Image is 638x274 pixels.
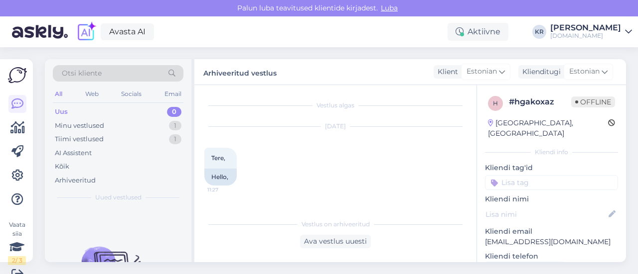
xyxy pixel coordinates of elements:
span: 11:27 [207,186,245,193]
div: Web [83,88,101,100]
div: 0 [167,107,181,117]
span: Estonian [569,66,600,77]
p: Kliendi telefon [485,251,618,262]
div: Klienditugi [518,67,561,77]
input: Lisa nimi [485,209,607,220]
div: [PERSON_NAME] [550,24,621,32]
div: All [53,88,64,100]
a: [PERSON_NAME][DOMAIN_NAME] [550,24,632,40]
div: Socials [119,88,144,100]
div: Email [162,88,183,100]
div: Vestlus algas [204,101,467,110]
div: Ava vestlus uuesti [300,235,371,248]
div: Minu vestlused [55,121,104,131]
span: Vestlus on arhiveeritud [302,220,370,229]
label: Arhiveeritud vestlus [203,65,277,79]
div: Kliendi info [485,148,618,157]
div: KR [532,25,546,39]
div: Arhiveeritud [55,176,96,185]
div: AI Assistent [55,148,92,158]
span: Tere, [211,154,225,162]
img: explore-ai [76,21,97,42]
div: # hgakoxaz [509,96,571,108]
div: Hello, [204,169,237,185]
span: Offline [571,96,615,107]
div: 1 [169,121,181,131]
div: Uus [55,107,68,117]
div: Vaata siia [8,220,26,265]
div: [GEOGRAPHIC_DATA], [GEOGRAPHIC_DATA] [488,118,608,139]
div: Klient [434,67,458,77]
div: Aktiivne [448,23,508,41]
p: Kliendi nimi [485,194,618,204]
div: [DOMAIN_NAME] [550,32,621,40]
div: 1 [169,134,181,144]
span: h [493,99,498,107]
div: [DATE] [204,122,467,131]
span: Uued vestlused [95,193,142,202]
p: [EMAIL_ADDRESS][DOMAIN_NAME] [485,237,618,247]
span: Luba [378,3,401,12]
p: Kliendi tag'id [485,163,618,173]
span: Estonian [467,66,497,77]
p: Kliendi email [485,226,618,237]
span: Otsi kliente [62,68,102,79]
div: Tiimi vestlused [55,134,104,144]
div: Kõik [55,162,69,172]
a: Avasta AI [101,23,154,40]
img: Askly Logo [8,67,27,83]
div: 2 / 3 [8,256,26,265]
input: Lisa tag [485,175,618,190]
